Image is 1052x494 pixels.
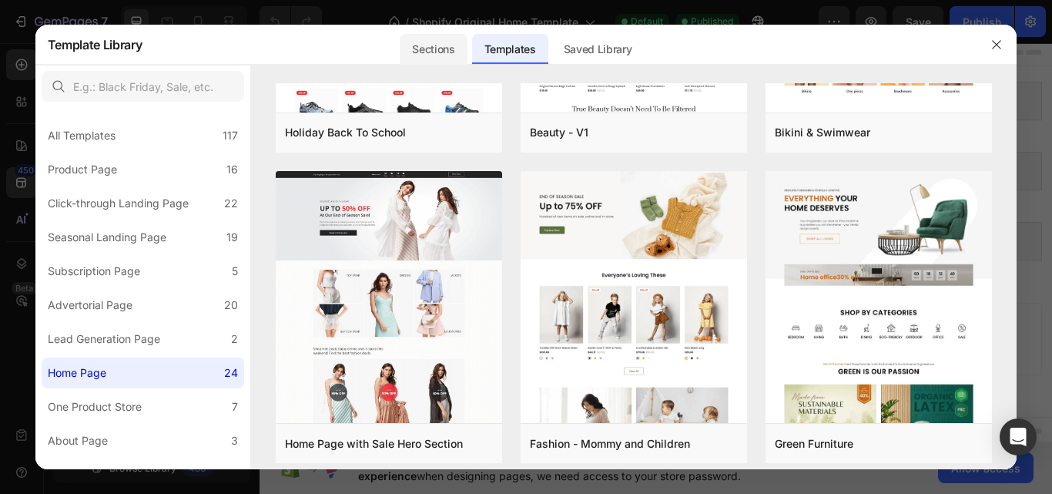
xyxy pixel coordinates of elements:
[48,194,189,213] div: Click-through Landing Page
[400,34,467,65] div: Sections
[226,160,238,179] div: 16
[472,34,548,65] div: Templates
[530,123,588,142] div: Beauty - V1
[48,398,142,416] div: One Product Store
[226,228,238,247] div: 19
[415,353,498,367] span: from URL or image
[232,262,238,281] div: 5
[223,126,238,145] div: 117
[233,465,238,484] div: 1
[1000,418,1037,455] div: Open Intercom Messenger
[48,126,116,145] div: All Templates
[48,25,142,65] h2: Template Library
[48,160,117,179] div: Product Page
[224,194,238,213] div: 22
[48,228,166,247] div: Seasonal Landing Page
[297,334,390,350] div: Choose templates
[551,34,645,65] div: Saved Library
[426,299,499,315] span: Add section
[285,435,463,453] div: Home Page with Sale Hero Section
[232,398,238,416] div: 7
[231,432,238,450] div: 3
[530,334,624,350] div: Add blank section
[417,334,498,350] div: Generate layout
[285,123,406,142] div: Holiday Back To School
[440,227,509,245] span: Custom Liquid
[224,296,238,314] div: 20
[42,71,244,102] input: E.g.: Black Friday, Sale, etc.
[231,330,238,348] div: 2
[289,353,394,367] span: inspired by CRO experts
[775,435,853,453] div: Green Furniture
[48,364,106,382] div: Home Page
[48,262,140,281] div: Subscription Page
[224,364,238,382] div: 24
[429,145,520,163] span: Featured collection
[48,432,108,450] div: About Page
[48,465,104,484] div: FAQs Page
[775,123,870,142] div: Bikini & Swimwear
[48,296,132,314] div: Advertorial Page
[441,63,508,82] span: Image banner
[530,435,690,453] div: Fashion - Mommy and Children
[48,330,160,348] div: Lead Generation Page
[518,353,633,367] span: then drag & drop elements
